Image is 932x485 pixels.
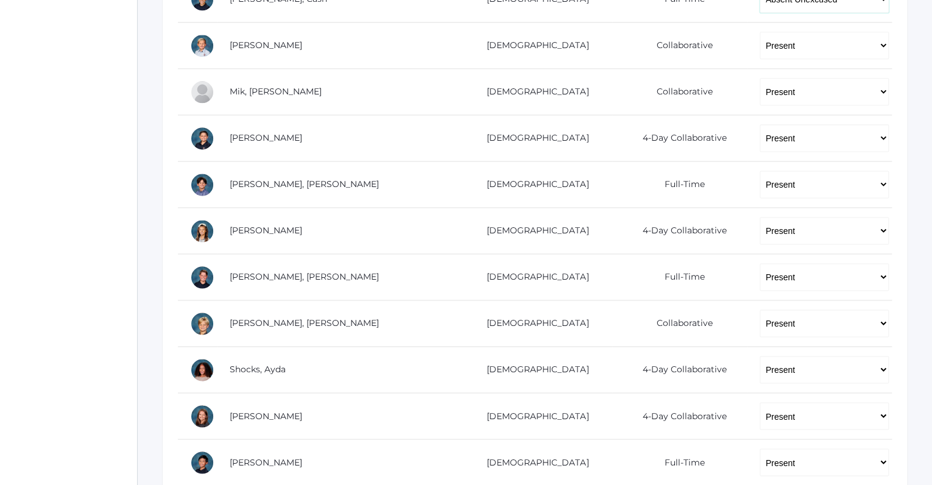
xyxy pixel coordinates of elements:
td: Full-Time [612,161,747,208]
td: Collaborative [612,300,747,347]
div: Matteo Soratorio [190,450,214,475]
td: [DEMOGRAPHIC_DATA] [454,115,612,161]
a: [PERSON_NAME], [PERSON_NAME] [230,271,379,282]
td: [DEMOGRAPHIC_DATA] [454,69,612,115]
td: 4-Day Collaborative [612,115,747,161]
td: Collaborative [612,23,747,69]
div: Aiden Oceguera [190,126,214,150]
a: [PERSON_NAME] [230,225,302,236]
div: Peter Laubacher [190,34,214,58]
td: 4-Day Collaborative [612,208,747,254]
a: [PERSON_NAME] [230,132,302,143]
a: [PERSON_NAME] [230,40,302,51]
td: 4-Day Collaborative [612,393,747,439]
a: Shocks, Ayda [230,364,286,375]
a: [PERSON_NAME], [PERSON_NAME] [230,179,379,189]
div: Levi Sergey [190,311,214,336]
div: Ayda Shocks [190,358,214,382]
a: [PERSON_NAME] [230,456,302,467]
td: [DEMOGRAPHIC_DATA] [454,208,612,254]
td: Full-Time [612,254,747,300]
a: [PERSON_NAME] [230,410,302,421]
td: Collaborative [612,69,747,115]
div: Ayla Smith [190,404,214,428]
div: Hadley Mik [190,80,214,104]
div: Ryder Roberts [190,265,214,289]
td: [DEMOGRAPHIC_DATA] [454,300,612,347]
td: [DEMOGRAPHIC_DATA] [454,347,612,393]
td: [DEMOGRAPHIC_DATA] [454,393,612,439]
td: [DEMOGRAPHIC_DATA] [454,161,612,208]
a: [PERSON_NAME], [PERSON_NAME] [230,317,379,328]
td: 4-Day Collaborative [612,347,747,393]
div: Reagan Reynolds [190,219,214,243]
td: [DEMOGRAPHIC_DATA] [454,254,612,300]
div: Hudson Purser [190,172,214,197]
a: Mik, [PERSON_NAME] [230,86,322,97]
td: [DEMOGRAPHIC_DATA] [454,23,612,69]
